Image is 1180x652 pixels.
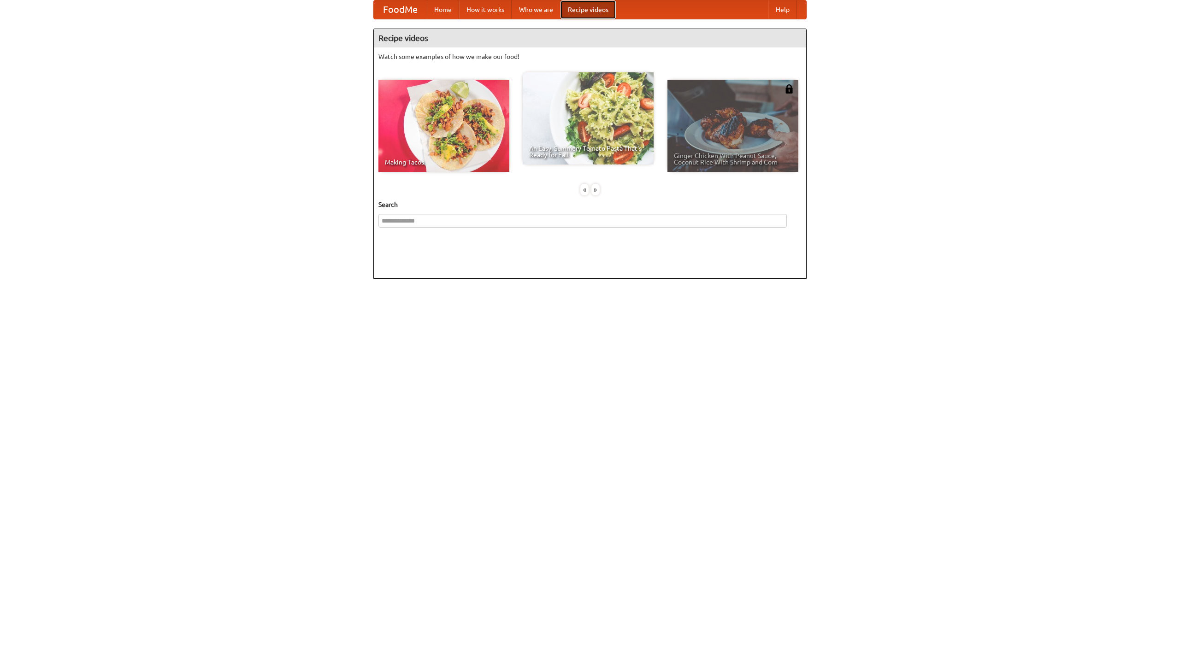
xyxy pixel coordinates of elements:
p: Watch some examples of how we make our food! [378,52,802,61]
span: Making Tacos [385,159,503,165]
a: Home [427,0,459,19]
a: Recipe videos [560,0,616,19]
a: Making Tacos [378,80,509,172]
a: Help [768,0,797,19]
h4: Recipe videos [374,29,806,47]
a: Who we are [512,0,560,19]
a: An Easy, Summery Tomato Pasta That's Ready for Fall [523,72,654,164]
div: « [580,184,589,195]
a: FoodMe [374,0,427,19]
a: How it works [459,0,512,19]
img: 483408.png [785,84,794,94]
h5: Search [378,200,802,209]
span: An Easy, Summery Tomato Pasta That's Ready for Fall [529,145,647,158]
div: » [591,184,600,195]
